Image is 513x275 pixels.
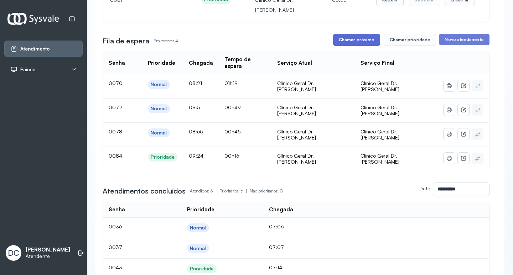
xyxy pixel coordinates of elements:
div: Serviço Atual [277,60,312,67]
button: Novo atendimento [439,34,489,45]
div: Prioridade [187,206,214,213]
span: 07:06 [269,223,284,229]
div: Senha [109,60,125,67]
span: 09:24 [189,153,203,159]
span: Clínico Geral Dr. [PERSON_NAME] [361,128,399,141]
h3: Fila de espera [103,36,149,46]
span: 0084 [109,153,122,159]
div: Serviço Final [361,60,394,67]
span: Clínico Geral Dr. [PERSON_NAME] [361,104,399,117]
div: Senha [109,206,125,213]
span: 00h45 [224,128,240,134]
p: Prioritários: 6 [219,186,250,196]
img: Logotipo do estabelecimento [7,13,59,25]
button: Chamar próximo [333,34,380,46]
p: [PERSON_NAME] [26,247,70,253]
span: 0070 [109,80,123,86]
label: Data: [419,185,432,191]
div: Prioridade [148,60,175,67]
span: Painéis [20,67,37,73]
span: 01h19 [224,80,238,86]
div: Chegada [269,206,293,213]
div: Prioridade [190,266,214,272]
p: Não prioritários: 0 [250,186,283,196]
div: Tempo de espera [224,56,266,70]
button: Chamar prioridade [384,34,436,46]
span: 0043 [109,264,122,270]
span: | [246,188,247,194]
span: 07:14 [269,264,282,270]
div: Clínico Geral Dr. [PERSON_NAME] [277,80,349,92]
span: 00h16 [224,153,239,159]
span: 08:55 [189,128,203,134]
span: 07:07 [269,244,284,250]
h3: Atendimentos concluídos [103,186,186,196]
div: Chegada [189,60,213,67]
span: 0037 [109,244,122,250]
span: 0036 [109,223,122,229]
p: Atendidos: 6 [190,186,219,196]
div: Prioridade [151,154,175,160]
span: Atendimento [20,46,50,52]
div: Clínico Geral Dr. [PERSON_NAME] [277,104,349,117]
a: Atendimento [10,45,77,52]
div: Normal [151,130,167,136]
span: Clínico Geral Dr. [PERSON_NAME] [361,153,399,165]
div: Normal [190,225,206,231]
p: Atendente [26,253,70,259]
div: Normal [190,245,206,252]
div: Clínico Geral Dr. [PERSON_NAME] [277,128,349,141]
span: 08:51 [189,104,202,110]
span: | [216,188,217,194]
span: 08:21 [189,80,202,86]
span: 00h49 [224,104,241,110]
div: Normal [151,106,167,112]
p: Em espera: 4 [154,36,178,46]
span: 0078 [109,128,122,134]
span: Clínico Geral Dr. [PERSON_NAME] [361,80,399,92]
span: 0077 [109,104,123,110]
div: Clínico Geral Dr. [PERSON_NAME] [277,153,349,165]
div: Normal [151,81,167,88]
